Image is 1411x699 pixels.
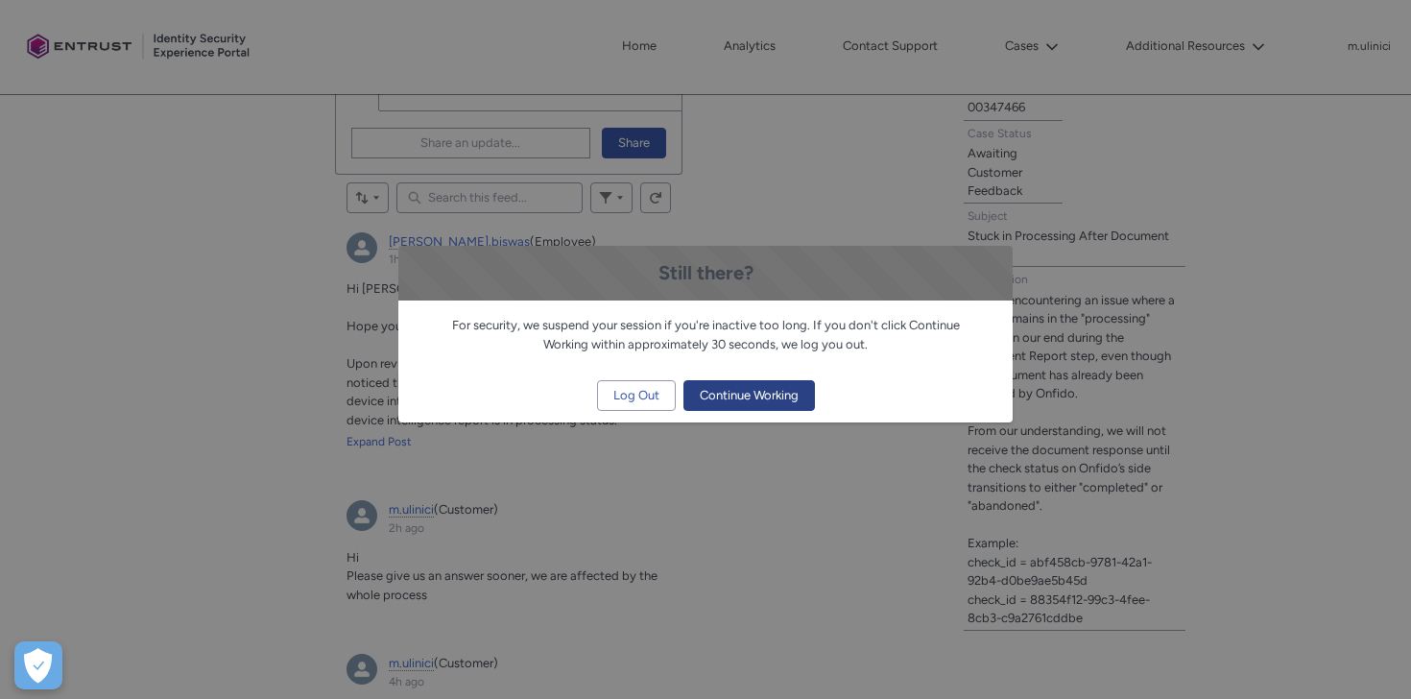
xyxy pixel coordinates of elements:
[597,380,676,411] button: Log Out
[452,318,960,351] span: For security, we suspend your session if you're inactive too long. If you don't click Continue Wo...
[683,380,815,411] button: Continue Working
[14,641,62,689] button: Open Preferences
[658,261,753,284] span: Still there?
[14,641,62,689] div: Cookie Preferences
[613,381,659,410] span: Log Out
[700,381,799,410] span: Continue Working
